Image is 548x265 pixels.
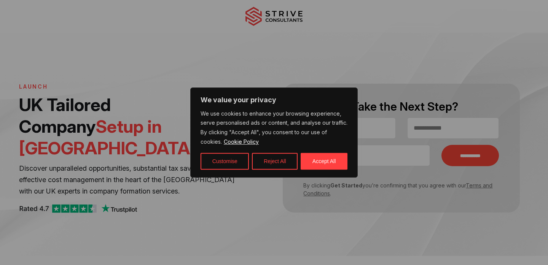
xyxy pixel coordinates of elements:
[301,153,347,170] button: Accept All
[223,138,259,145] a: Cookie Policy
[201,95,347,105] p: We value your privacy
[252,153,298,170] button: Reject All
[201,109,347,147] p: We use cookies to enhance your browsing experience, serve personalised ads or content, and analys...
[201,153,249,170] button: Customise
[190,87,358,178] div: We value your privacy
